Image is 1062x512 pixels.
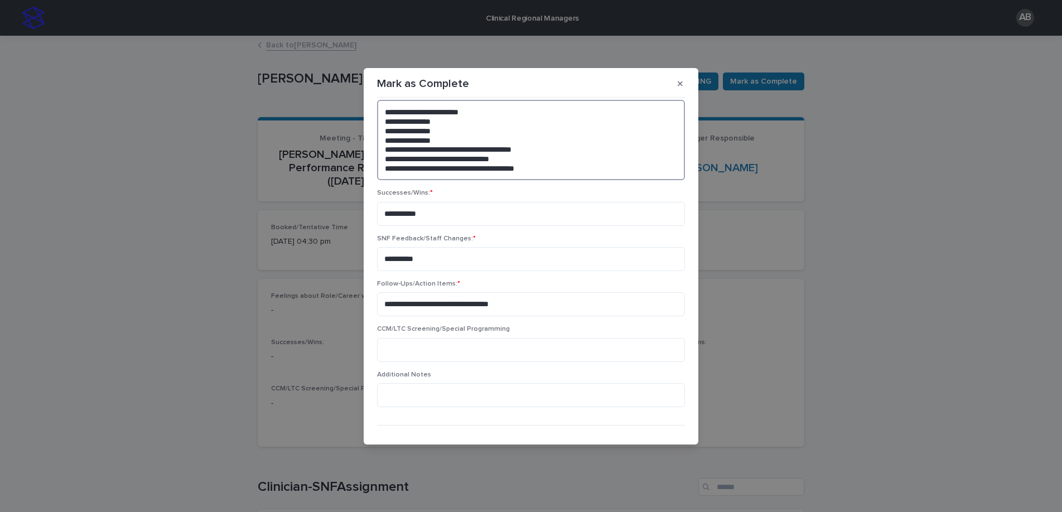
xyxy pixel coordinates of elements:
span: CCM/LTC Screening/Special Programming [377,326,510,332]
p: Mark as Complete [377,77,469,90]
span: SNF Feedback/Staff Changes: [377,235,476,242]
span: Additional Notes [377,371,431,378]
span: Successes/Wins: [377,190,433,196]
span: Follow-Ups/Action Items: [377,281,460,287]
